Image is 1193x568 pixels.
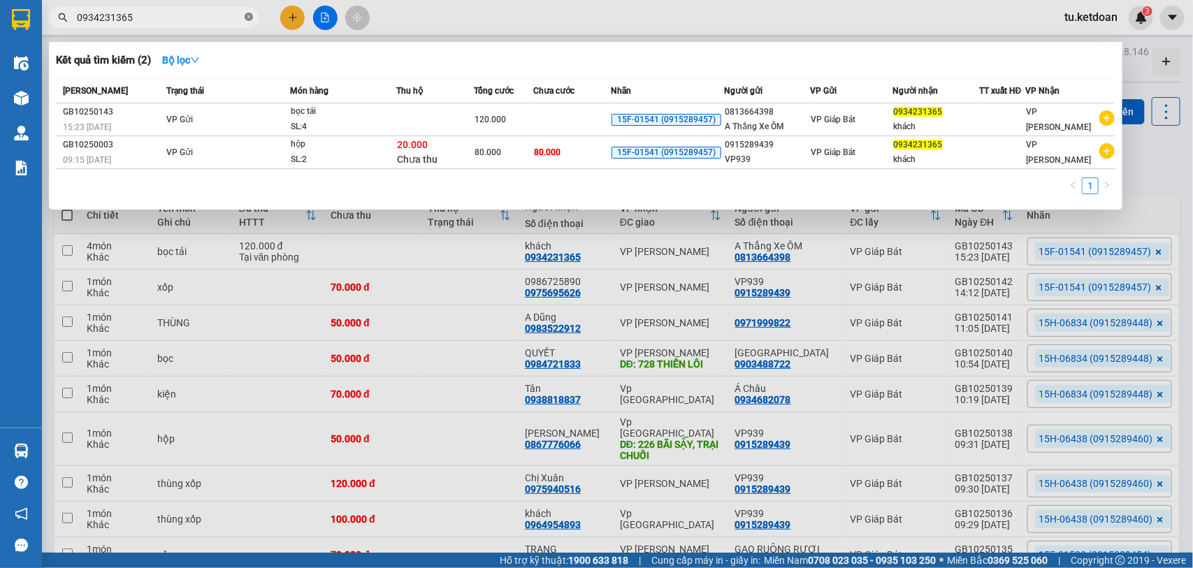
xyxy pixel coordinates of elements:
[724,86,762,96] span: Người gửi
[475,147,501,157] span: 80.000
[12,9,30,30] img: logo-vxr
[894,107,943,117] span: 0934231365
[291,104,396,119] div: bọc tải
[63,138,163,152] div: GB10250003
[611,86,631,96] span: Nhãn
[245,13,253,21] span: close-circle
[63,86,128,96] span: [PERSON_NAME]
[59,78,112,99] span: 15F-01541 (0915289457)
[475,115,506,124] span: 120.000
[15,476,28,489] span: question-circle
[14,444,29,458] img: warehouse-icon
[291,152,396,168] div: SL: 2
[245,11,253,24] span: close-circle
[50,102,120,132] strong: PHIẾU GỬI HÀNG
[14,126,29,140] img: warehouse-icon
[725,152,809,167] div: VP939
[63,105,163,119] div: GB10250143
[14,161,29,175] img: solution-icon
[14,56,29,71] img: warehouse-icon
[979,86,1022,96] span: TT xuất HĐ
[474,86,514,96] span: Tổng cước
[1025,86,1060,96] span: VP Nhận
[894,152,978,167] div: khách
[725,119,809,134] div: A Thắng Xe ÔM
[533,86,574,96] span: Chưa cước
[14,91,29,105] img: warehouse-icon
[397,154,438,165] span: Chưa thu
[291,119,396,135] div: SL: 4
[811,115,856,124] span: VP Giáp Bát
[1083,178,1098,194] a: 1
[893,86,939,96] span: Người nhận
[1103,181,1111,189] span: right
[131,70,203,85] span: GB10250143
[15,539,28,552] span: message
[1065,177,1082,194] li: Previous Page
[1099,110,1115,126] span: plus-circle
[894,119,978,134] div: khách
[725,138,809,152] div: 0915289439
[162,54,200,66] strong: Bộ lọc
[1026,140,1091,165] span: VP [PERSON_NAME]
[190,55,200,65] span: down
[63,155,111,165] span: 09:15 [DATE]
[63,122,111,132] span: 15:23 [DATE]
[811,86,837,96] span: VP Gửi
[1026,107,1091,132] span: VP [PERSON_NAME]
[15,507,28,520] span: notification
[396,86,423,96] span: Thu hộ
[1099,143,1115,159] span: plus-circle
[894,140,943,150] span: 0934231365
[612,114,721,126] span: 15F-01541 (0915289457)
[290,86,328,96] span: Món hàng
[725,105,809,119] div: 0813664398
[167,86,205,96] span: Trạng thái
[612,147,721,159] span: 15F-01541 (0915289457)
[7,45,38,95] img: logo
[77,10,242,25] input: Tìm tên, số ĐT hoặc mã đơn
[167,115,194,124] span: VP Gửi
[167,147,194,157] span: VP Gửi
[811,147,856,157] span: VP Giáp Bát
[56,53,151,68] h3: Kết quả tìm kiếm ( 2 )
[534,147,561,157] span: 80.000
[1099,177,1115,194] button: right
[1065,177,1082,194] button: left
[66,64,103,75] span: 19003239
[1082,177,1099,194] li: 1
[49,8,120,26] span: Kết Đoàn
[58,13,68,22] span: search
[1069,181,1078,189] span: left
[397,139,428,150] span: 20.000
[291,137,396,152] div: hộp
[151,49,211,71] button: Bộ lọcdown
[48,29,122,61] span: Số 939 Giải Phóng (Đối diện Ga Giáp Bát)
[1099,177,1115,194] li: Next Page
